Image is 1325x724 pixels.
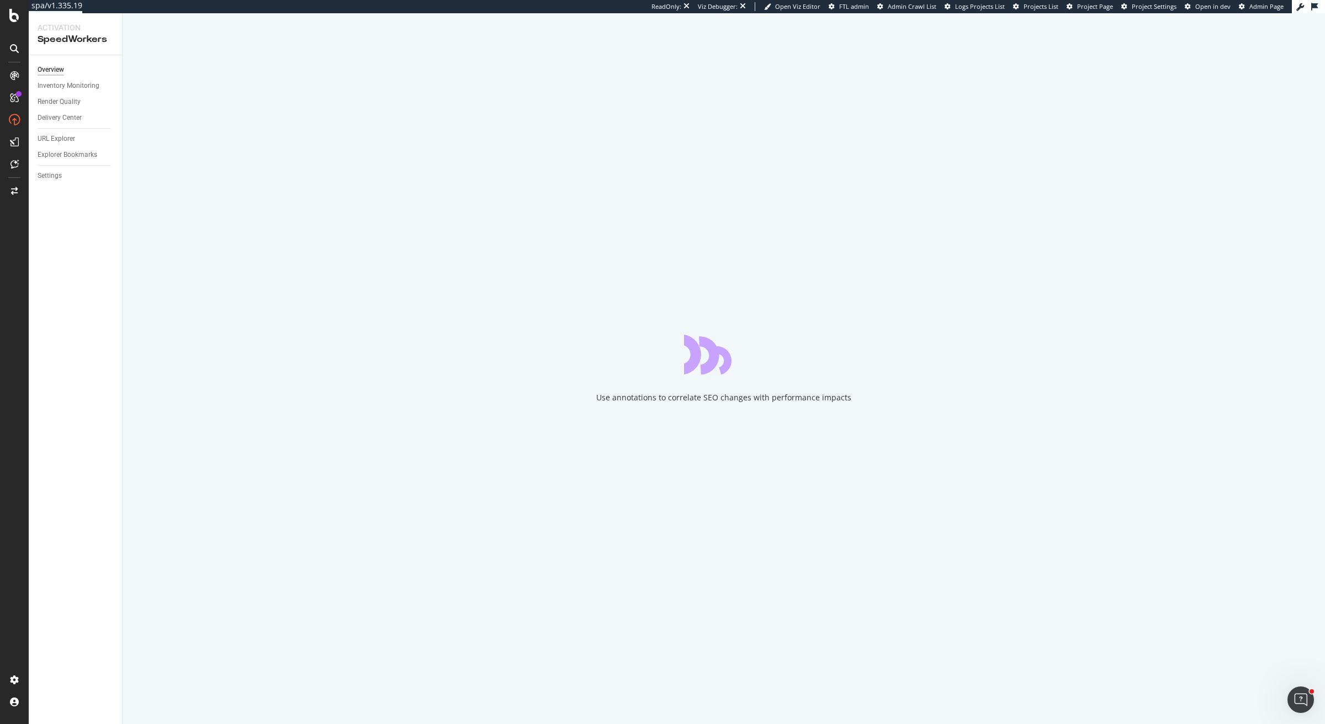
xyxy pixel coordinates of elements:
a: FTL admin [829,2,869,11]
div: SpeedWorkers [38,33,113,46]
span: Open Viz Editor [775,2,820,10]
div: Delivery Center [38,112,82,124]
a: Overview [38,64,114,76]
div: Inventory Monitoring [38,80,99,92]
div: Overview [38,64,64,76]
a: Admin Crawl List [877,2,936,11]
div: Explorer Bookmarks [38,149,97,161]
a: Open in dev [1185,2,1231,11]
span: Project Settings [1132,2,1176,10]
div: ReadOnly: [651,2,681,11]
div: animation [684,335,764,374]
a: Delivery Center [38,112,114,124]
a: Admin Page [1239,2,1284,11]
div: Settings [38,170,62,182]
span: Admin Page [1249,2,1284,10]
span: FTL admin [839,2,869,10]
a: Projects List [1013,2,1058,11]
a: Project Page [1067,2,1113,11]
span: Projects List [1024,2,1058,10]
a: Logs Projects List [945,2,1005,11]
a: Explorer Bookmarks [38,149,114,161]
div: URL Explorer [38,133,75,145]
a: Open Viz Editor [764,2,820,11]
span: Project Page [1077,2,1113,10]
a: Settings [38,170,114,182]
span: Open in dev [1195,2,1231,10]
a: Render Quality [38,96,114,108]
a: Project Settings [1121,2,1176,11]
span: Admin Crawl List [888,2,936,10]
div: Viz Debugger: [698,2,738,11]
div: Use annotations to correlate SEO changes with performance impacts [596,392,851,403]
span: Logs Projects List [955,2,1005,10]
div: Render Quality [38,96,81,108]
a: URL Explorer [38,133,114,145]
div: Activation [38,22,113,33]
a: Inventory Monitoring [38,80,114,92]
iframe: Intercom live chat [1287,686,1314,713]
